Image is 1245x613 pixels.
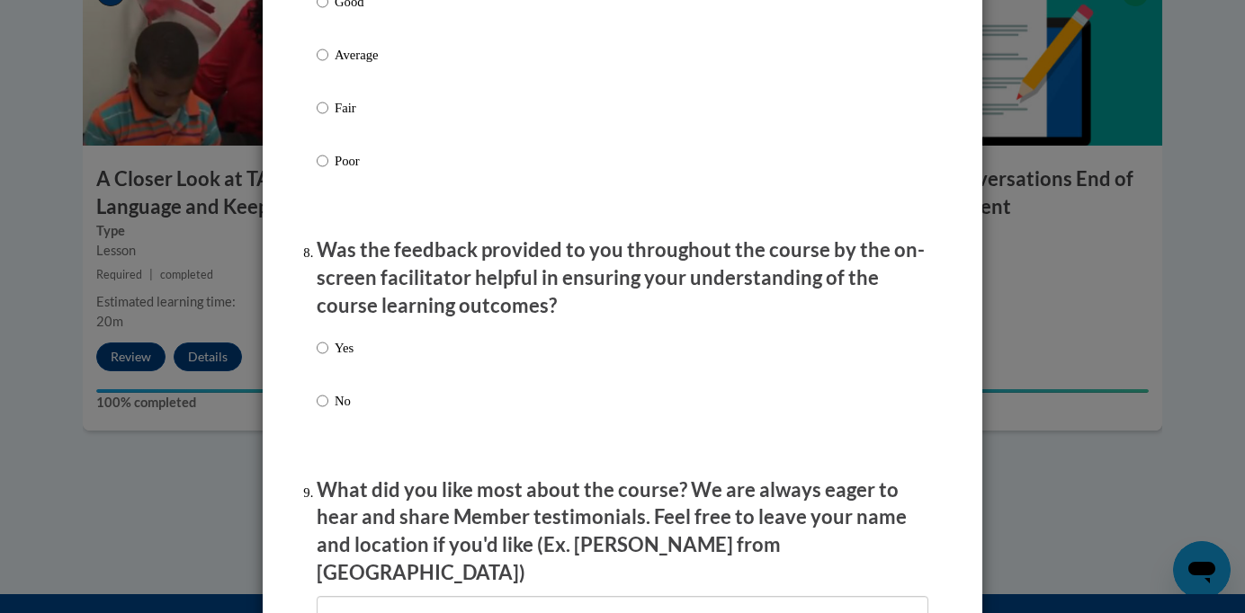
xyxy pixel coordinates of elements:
[335,338,354,358] p: Yes
[317,98,328,118] input: Fair
[317,45,328,65] input: Average
[335,45,384,65] p: Average
[317,391,328,411] input: No
[317,338,328,358] input: Yes
[335,391,354,411] p: No
[317,236,928,319] p: Was the feedback provided to you throughout the course by the on-screen facilitator helpful in en...
[335,151,384,171] p: Poor
[317,476,928,587] p: What did you like most about the course? We are always eager to hear and share Member testimonial...
[317,151,328,171] input: Poor
[335,98,384,118] p: Fair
